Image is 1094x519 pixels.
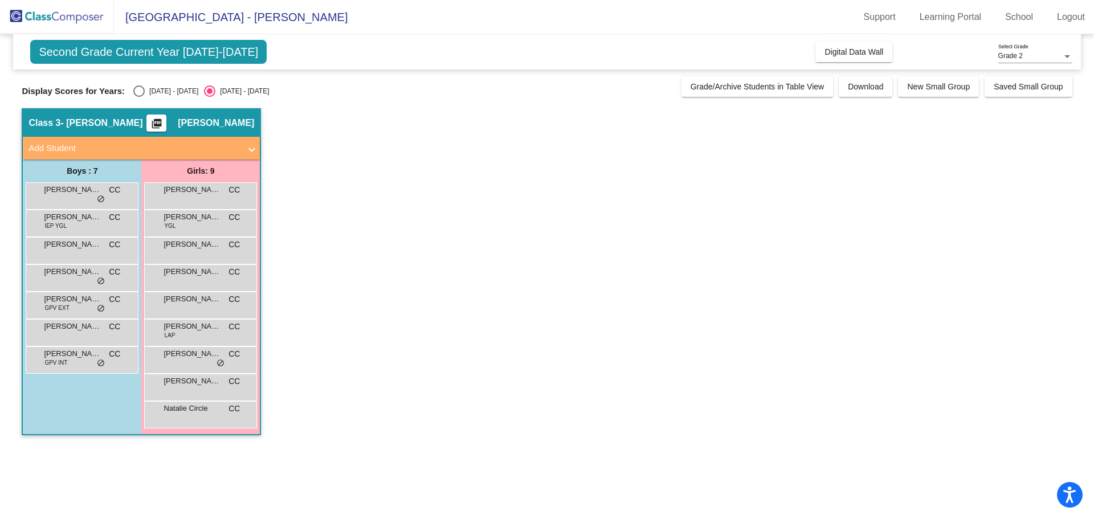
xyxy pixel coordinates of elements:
[44,222,67,230] span: IEP YGL
[28,117,60,129] span: Class 3
[164,266,221,277] span: [PERSON_NAME]
[228,293,240,305] span: CC
[164,184,221,195] span: [PERSON_NAME]
[44,239,101,250] span: [PERSON_NAME]
[178,117,254,129] span: [PERSON_NAME]
[60,117,142,129] span: - [PERSON_NAME]
[998,52,1023,60] span: Grade 2
[215,86,269,96] div: [DATE] - [DATE]
[97,304,105,313] span: do_not_disturb_alt
[228,321,240,333] span: CC
[164,222,175,230] span: YGL
[164,403,221,414] span: Natalie Circle
[164,321,221,332] span: [PERSON_NAME]
[839,76,892,97] button: Download
[691,82,824,91] span: Grade/Archive Students in Table View
[164,331,175,340] span: LAP
[228,239,240,251] span: CC
[217,359,224,368] span: do_not_disturb_alt
[985,76,1072,97] button: Saved Small Group
[28,142,240,155] mat-panel-title: Add Student
[109,184,120,196] span: CC
[1048,8,1094,26] a: Logout
[996,8,1042,26] a: School
[114,8,348,26] span: [GEOGRAPHIC_DATA] - [PERSON_NAME]
[141,160,260,182] div: Girls: 9
[145,86,198,96] div: [DATE] - [DATE]
[44,293,101,305] span: [PERSON_NAME]
[109,321,120,333] span: CC
[228,211,240,223] span: CC
[23,137,260,160] mat-expansion-panel-header: Add Student
[22,86,125,96] span: Display Scores for Years:
[164,293,221,305] span: [PERSON_NAME]
[681,76,834,97] button: Grade/Archive Students in Table View
[44,348,101,359] span: [PERSON_NAME]
[97,359,105,368] span: do_not_disturb_alt
[44,304,69,312] span: GPV EXT
[44,358,67,367] span: GPV INT
[994,82,1063,91] span: Saved Small Group
[44,211,101,223] span: [PERSON_NAME] [PERSON_NAME]
[44,266,101,277] span: [PERSON_NAME]
[228,403,240,415] span: CC
[109,239,120,251] span: CC
[44,321,101,332] span: [PERSON_NAME]
[907,82,970,91] span: New Small Group
[164,211,221,223] span: [PERSON_NAME]
[164,348,221,359] span: [PERSON_NAME]
[164,375,221,387] span: [PERSON_NAME]
[815,42,892,62] button: Digital Data Wall
[898,76,979,97] button: New Small Group
[109,266,120,278] span: CC
[228,184,240,196] span: CC
[911,8,991,26] a: Learning Portal
[150,118,164,134] mat-icon: picture_as_pdf
[228,348,240,360] span: CC
[133,85,269,97] mat-radio-group: Select an option
[109,293,120,305] span: CC
[23,160,141,182] div: Boys : 7
[109,348,120,360] span: CC
[44,184,101,195] span: [PERSON_NAME] [PERSON_NAME]
[228,266,240,278] span: CC
[30,40,267,64] span: Second Grade Current Year [DATE]-[DATE]
[97,277,105,286] span: do_not_disturb_alt
[824,47,883,56] span: Digital Data Wall
[109,211,120,223] span: CC
[97,195,105,204] span: do_not_disturb_alt
[855,8,905,26] a: Support
[848,82,883,91] span: Download
[164,239,221,250] span: [PERSON_NAME]
[146,115,166,132] button: Print Students Details
[228,375,240,387] span: CC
